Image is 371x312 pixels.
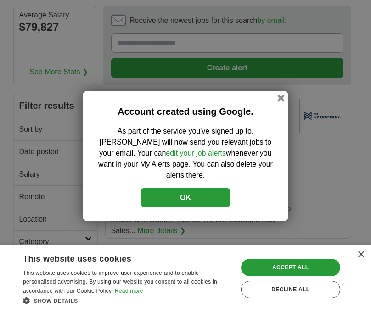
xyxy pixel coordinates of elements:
div: Decline all [241,281,340,298]
div: Show details [23,296,231,305]
a: edit your job alerts [166,149,226,157]
button: OK [141,188,230,207]
div: Close [357,251,364,258]
h2: Account created using Google. [96,105,275,118]
div: Accept all [241,259,340,276]
span: This website uses cookies to improve user experience and to enable personalised advertising. By u... [23,270,217,295]
p: As part of the service you've signed up to, [PERSON_NAME] will now send you relevant jobs to your... [96,126,275,181]
span: Show details [34,298,78,304]
div: This website uses cookies [23,251,208,264]
a: Read more, opens a new window [115,288,143,294]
